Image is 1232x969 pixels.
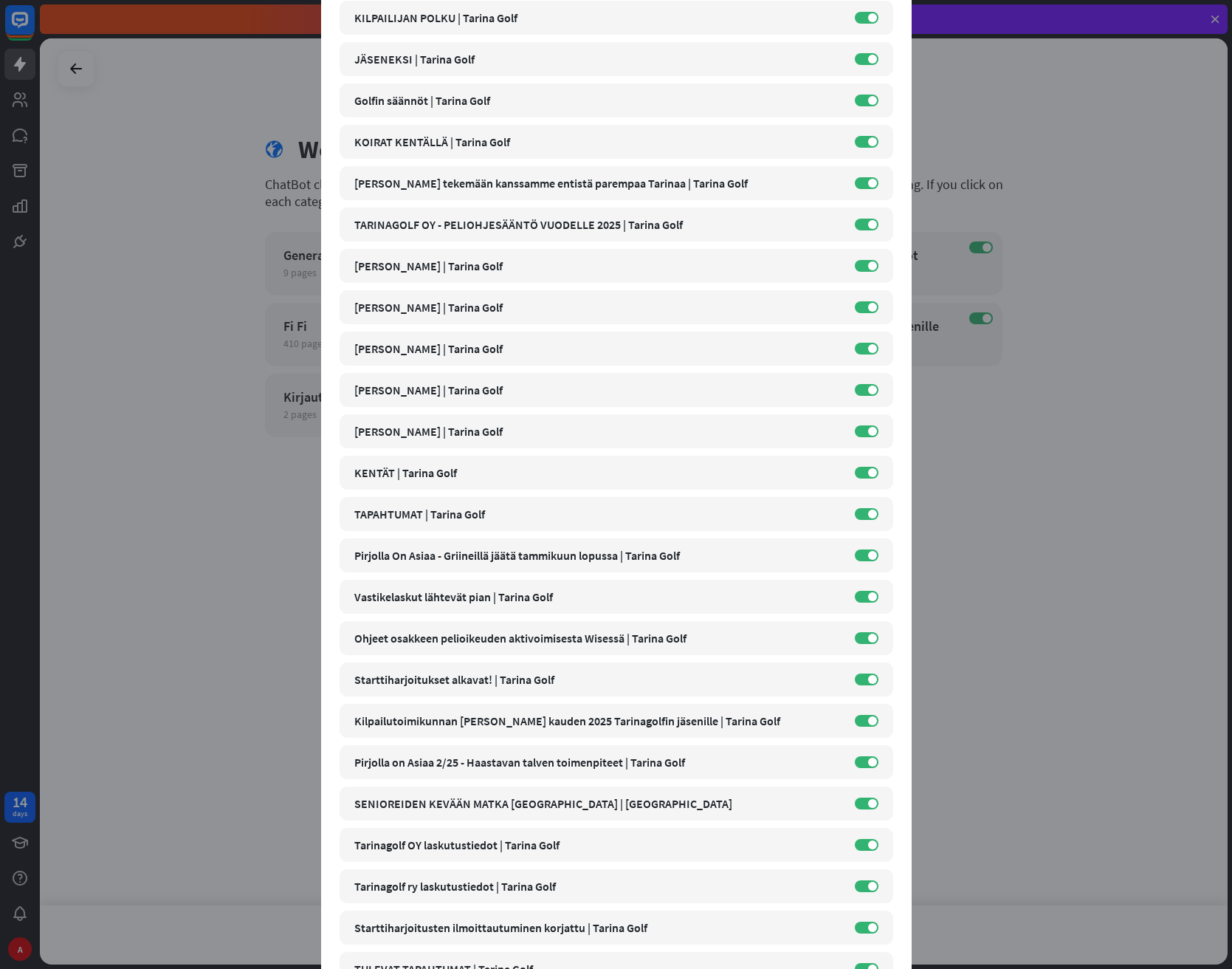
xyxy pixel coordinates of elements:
div: JÄSENEKSI | Tarina Golf [354,52,840,66]
div: Tarinagolf OY laskutustiedot | Tarina Golf [354,838,840,852]
div: Golfin säännöt | Tarina Golf [354,93,840,108]
div: Tarinagolf ry laskutustiedot | Tarina Golf [354,879,840,894]
div: KENTÄT | Tarina Golf [354,465,840,480]
div: [PERSON_NAME] | Tarina Golf [354,341,840,356]
button: Open LiveChat chat widget [12,6,56,50]
div: Pirjolla On Asiaa - Griineillä jäätä tammikuun lopussa | Tarina Golf [354,548,840,563]
div: [PERSON_NAME] tekemään kanssamme entistä parempaa Tarinaa | Tarina Golf [354,176,840,191]
div: [PERSON_NAME] | Tarina Golf [354,424,840,439]
div: Ohjeet osakkeen pelioikeuden aktivoimisesta Wisessä | Tarina Golf [354,631,840,646]
div: Starttiharjoitukset alkavat! | Tarina Golf [354,672,840,687]
div: KOIRAT KENTÄLLÄ | Tarina Golf [354,134,840,149]
div: Pirjolla on Asiaa 2/25 - Haastavan talven toimenpiteet | Tarina Golf [354,755,840,770]
div: Kilpailutoimikunnan [PERSON_NAME] kauden 2025 Tarinagolfin jäsenille | Tarina Golf [354,713,840,728]
div: TARINAGOLF OY - PELIOHJESÄÄNTÖ VUODELLE 2025 | Tarina Golf [354,217,840,232]
div: [PERSON_NAME] | Tarina Golf [354,383,840,397]
div: [PERSON_NAME] | Tarina Golf [354,300,840,315]
div: [PERSON_NAME] | Tarina Golf [354,258,840,273]
div: Vastikelaskut lähtevät pian | Tarina Golf [354,589,840,604]
div: SENIOREIDEN KEVÄÄN MATKA [GEOGRAPHIC_DATA] | [GEOGRAPHIC_DATA] [354,796,840,811]
div: TAPAHTUMAT | Tarina Golf [354,507,840,521]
